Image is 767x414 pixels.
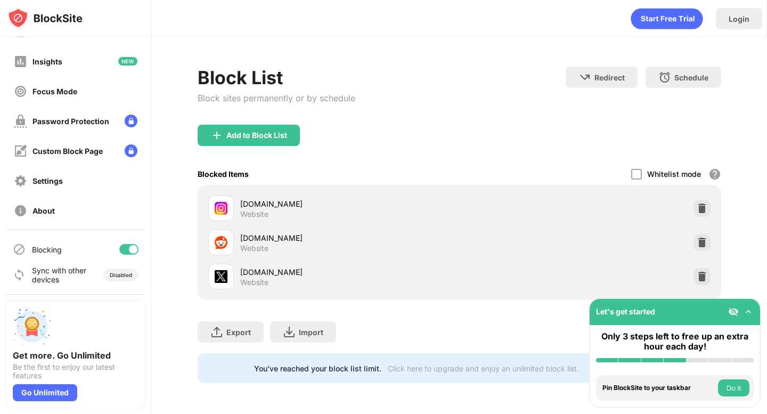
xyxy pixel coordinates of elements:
[215,202,227,215] img: favicons
[14,174,27,188] img: settings-off.svg
[631,8,703,29] div: animation
[226,328,251,337] div: Export
[198,67,355,88] div: Block List
[13,350,138,361] div: Get more. Go Unlimited
[32,245,62,254] div: Blocking
[7,7,83,29] img: logo-blocksite.svg
[32,206,55,215] div: About
[118,57,137,66] img: new-icon.svg
[32,57,62,66] div: Insights
[388,364,579,373] div: Click here to upgrade and enjoy an unlimited block list.
[32,147,103,156] div: Custom Block Page
[674,73,708,82] div: Schedule
[254,364,381,373] div: You’ve reached your block list limit.
[647,169,701,178] div: Whitelist mode
[198,93,355,103] div: Block sites permanently or by schedule
[215,236,227,249] img: favicons
[14,204,27,217] img: about-off.svg
[13,243,26,256] img: blocking-icon.svg
[125,144,137,157] img: lock-menu.svg
[226,131,287,140] div: Add to Block List
[729,14,749,23] div: Login
[32,176,63,185] div: Settings
[13,269,26,281] img: sync-icon.svg
[110,272,132,278] div: Disabled
[240,198,459,209] div: [DOMAIN_NAME]
[14,144,27,158] img: customize-block-page-off.svg
[198,169,249,178] div: Blocked Items
[594,73,625,82] div: Redirect
[32,87,77,96] div: Focus Mode
[32,117,109,126] div: Password Protection
[215,270,227,283] img: favicons
[13,384,77,401] div: Go Unlimited
[240,232,459,243] div: [DOMAIN_NAME]
[14,85,27,98] img: focus-off.svg
[743,306,754,317] img: omni-setup-toggle.svg
[299,328,323,337] div: Import
[14,55,27,68] img: insights-off.svg
[728,306,739,317] img: eye-not-visible.svg
[240,278,268,287] div: Website
[596,307,655,316] div: Let's get started
[602,384,715,392] div: Pin BlockSite to your taskbar
[240,209,268,219] div: Website
[718,379,749,396] button: Do it
[32,266,87,284] div: Sync with other devices
[13,363,138,380] div: Be the first to enjoy our latest features
[596,331,754,352] div: Only 3 steps left to free up an extra hour each day!
[14,115,27,128] img: password-protection-off.svg
[240,243,268,253] div: Website
[125,115,137,127] img: lock-menu.svg
[13,307,51,346] img: push-unlimited.svg
[240,266,459,278] div: [DOMAIN_NAME]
